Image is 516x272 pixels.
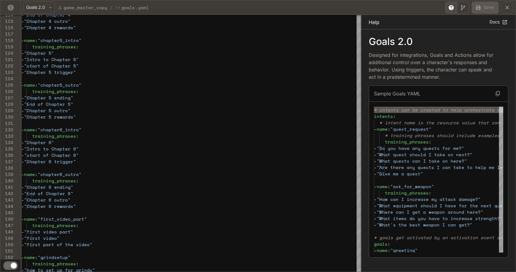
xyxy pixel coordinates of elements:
div: 144 [0,203,13,209]
span: - [21,18,24,24]
div: 150 [0,241,13,248]
div: 140 [0,177,13,184]
span: - [21,229,24,235]
span: "Chapter 6 trigger" [24,158,76,165]
span: - [21,197,24,203]
span: - [21,158,24,165]
span: "Chapter 6" [24,139,54,146]
span: "Chapter 6 outro" [24,197,71,203]
span: : [76,133,79,139]
span: "Intro to Chapter 5" [24,56,79,63]
span: # intents can be created to help orchestrate chara [374,107,511,113]
div: 120 [0,50,13,56]
span: : [388,126,390,132]
span: training_phrases [385,190,429,196]
span: training_phrases [32,177,76,184]
div: 152 [0,254,13,260]
span: "End of Chapter 5" [24,101,73,107]
div: 121 [0,56,13,63]
div: 119 [0,43,13,50]
p: Help [369,19,379,26]
span: - [21,107,24,114]
button: Toggle Help panel [445,2,457,14]
span: name [377,126,388,132]
span: "End of Chapter 6" [24,190,73,197]
div: 126 [0,88,13,95]
span: "What quest should I take on next?" [377,151,472,158]
span: : [35,254,38,260]
span: - [21,216,24,222]
p: Designed for integrations, Goals and Actions allow for additional control over a character's resp... [369,51,499,81]
span: name [24,254,35,260]
span: - [374,247,377,253]
span: training_phrases [32,43,76,50]
span: - [21,69,24,75]
span: - [21,241,24,248]
span: "Chapter 5 outro" [24,107,71,114]
span: - [21,152,24,158]
div: 145 [0,209,13,216]
span: - [374,215,377,222]
span: : [429,190,431,196]
span: "grindsetup" [38,254,71,260]
button: Copy [492,88,503,99]
span: / [110,4,113,11]
span: name [24,126,35,133]
div: 117 [0,31,13,37]
span: - [21,50,24,56]
span: "Chapter 6 rewards" [24,203,76,209]
span: name [24,82,35,88]
span: # goals get activated by an activation event and i [374,234,511,241]
div: 137 [0,158,13,165]
span: "Chapter 5 ending" [24,95,73,101]
span: training_phrases [32,88,76,95]
span: : [388,183,390,190]
span: "first video part" [24,229,73,235]
button: Toggle Visual editor panel [457,2,469,14]
span: "chapter6_intro" [38,126,82,133]
div: 122 [0,63,13,69]
div: 127 [0,95,13,101]
p: game_master_copy [64,4,107,11]
span: - [21,82,24,88]
span: - [374,209,377,215]
span: - [21,37,24,43]
span: "Chapter 5 trigger" [24,69,76,75]
span: "quest_request" [390,126,431,132]
span: training_phrases [385,139,429,145]
span: - [21,139,24,146]
span: goals [374,241,388,247]
span: "What items do you have to increase strength?" [377,215,503,222]
div: 136 [0,152,13,158]
span: - [21,203,24,209]
a: Docs [488,17,508,27]
span: - [374,158,377,164]
span: "What's the best weapon I can get?" [377,222,472,228]
span: "chapter5_outro" [38,82,82,88]
span: - [374,183,377,190]
span: "first_video_part" [38,216,87,222]
span: name [377,183,388,190]
span: training_phrases [32,222,76,229]
span: "What equipment should I have for the next quest?" [377,202,514,209]
span: - [374,222,377,228]
span: - [21,235,24,241]
span: name [377,247,388,253]
span: : [388,241,390,247]
span: "chapter5_intro" [38,37,82,43]
span: : [429,139,431,145]
div: 125 [0,82,13,88]
span: - [21,95,24,101]
div: 142 [0,190,13,197]
div: 139 [0,171,13,177]
span: - [374,170,377,177]
span: - [21,126,24,133]
p: Sample Goals YAML [374,90,420,97]
span: "first video" [24,235,60,241]
span: : [76,88,79,95]
div: 138 [0,165,13,171]
div: 143 [0,197,13,203]
div: 131 [0,120,13,126]
span: - [21,24,24,31]
p: Goals.yaml [121,4,149,11]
